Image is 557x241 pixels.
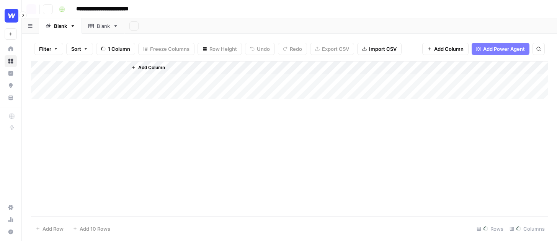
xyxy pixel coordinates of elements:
button: Add Row [31,223,68,235]
span: Add Power Agent [483,45,525,53]
span: 1 Column [108,45,130,53]
button: Export CSV [310,43,354,55]
button: Row Height [198,43,242,55]
a: Opportunities [5,79,17,92]
span: Redo [290,45,302,53]
span: Add Column [434,45,464,53]
button: Help + Support [5,226,17,238]
button: Import CSV [357,43,402,55]
span: Add Row [42,225,64,233]
span: Add 10 Rows [80,225,110,233]
a: Settings [5,201,17,214]
a: Blank [82,18,125,34]
button: Add 10 Rows [68,223,115,235]
div: Blank [97,22,110,30]
button: Sort [66,43,93,55]
button: Workspace: Webflow [5,6,17,25]
button: Add Column [128,63,168,73]
button: 1 Column [96,43,135,55]
span: Export CSV [322,45,349,53]
div: Rows [474,223,506,235]
span: Filter [39,45,51,53]
a: Home [5,43,17,55]
span: Sort [71,45,81,53]
div: Columns [506,223,548,235]
button: Freeze Columns [138,43,194,55]
a: Blank [39,18,82,34]
a: Insights [5,67,17,79]
span: Freeze Columns [150,45,189,53]
span: Add Column [138,64,165,71]
span: Undo [257,45,270,53]
button: Filter [34,43,63,55]
img: Webflow Logo [5,9,18,23]
span: Import CSV [369,45,397,53]
button: Add Power Agent [472,43,529,55]
a: Your Data [5,92,17,104]
button: Redo [278,43,307,55]
div: Blank [54,22,67,30]
a: Usage [5,214,17,226]
button: Add Column [422,43,469,55]
span: Row Height [209,45,237,53]
button: Undo [245,43,275,55]
a: Browse [5,55,17,67]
